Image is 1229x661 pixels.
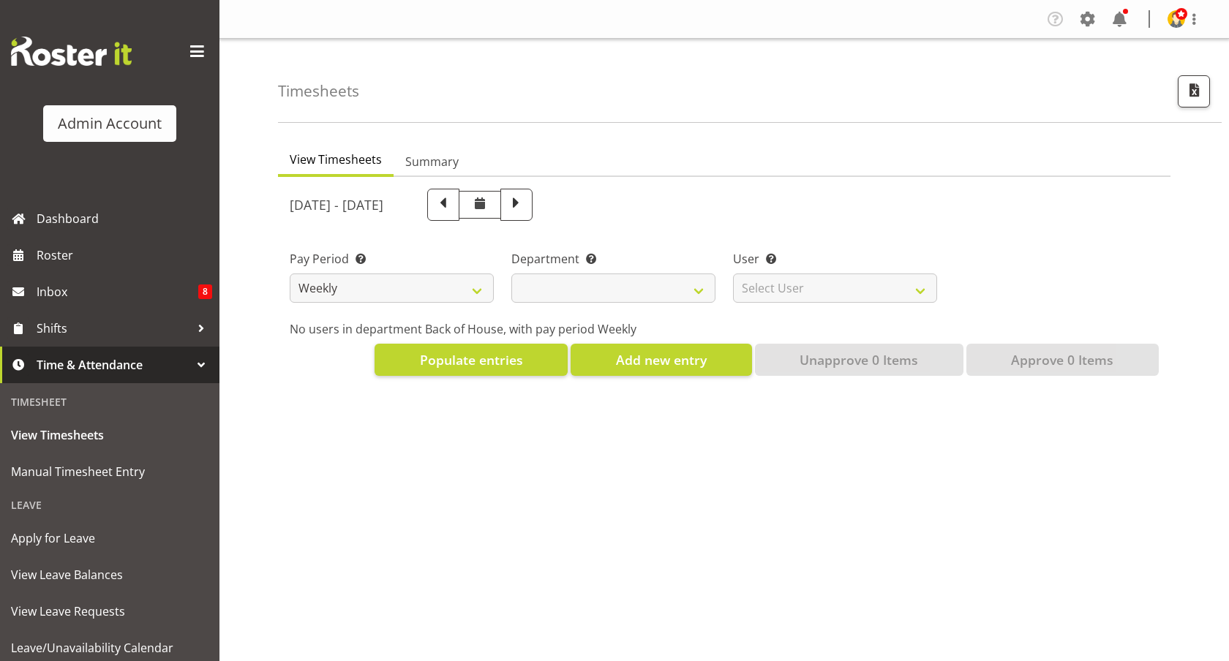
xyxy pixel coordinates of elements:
[37,354,190,376] span: Time & Attendance
[37,317,190,339] span: Shifts
[198,284,212,299] span: 8
[11,600,208,622] span: View Leave Requests
[290,197,383,213] h5: [DATE] - [DATE]
[37,244,212,266] span: Roster
[375,344,568,376] button: Populate entries
[11,527,208,549] span: Apply for Leave
[11,424,208,446] span: View Timesheets
[11,461,208,483] span: Manual Timesheet Entry
[4,417,216,453] a: View Timesheets
[1178,75,1210,107] button: Export CSV
[4,593,216,630] a: View Leave Requests
[4,453,216,490] a: Manual Timesheet Entry
[58,113,162,135] div: Admin Account
[966,344,1159,376] button: Approve 0 Items
[290,320,1159,338] p: No users in department Back of House, with pay period Weekly
[290,151,382,168] span: View Timesheets
[405,153,459,170] span: Summary
[616,350,707,369] span: Add new entry
[571,344,751,376] button: Add new entry
[755,344,963,376] button: Unapprove 0 Items
[733,250,937,268] label: User
[1168,10,1185,28] img: admin-rosteritf9cbda91fdf824d97c9d6345b1f660ea.png
[4,520,216,556] a: Apply for Leave
[11,637,208,659] span: Leave/Unavailability Calendar
[4,490,216,520] div: Leave
[11,37,132,66] img: Rosterit website logo
[420,350,523,369] span: Populate entries
[800,350,918,369] span: Unapprove 0 Items
[11,564,208,586] span: View Leave Balances
[1011,350,1113,369] span: Approve 0 Items
[37,208,212,230] span: Dashboard
[290,250,494,268] label: Pay Period
[511,250,715,268] label: Department
[37,281,198,303] span: Inbox
[278,83,359,99] h4: Timesheets
[4,387,216,417] div: Timesheet
[4,556,216,593] a: View Leave Balances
